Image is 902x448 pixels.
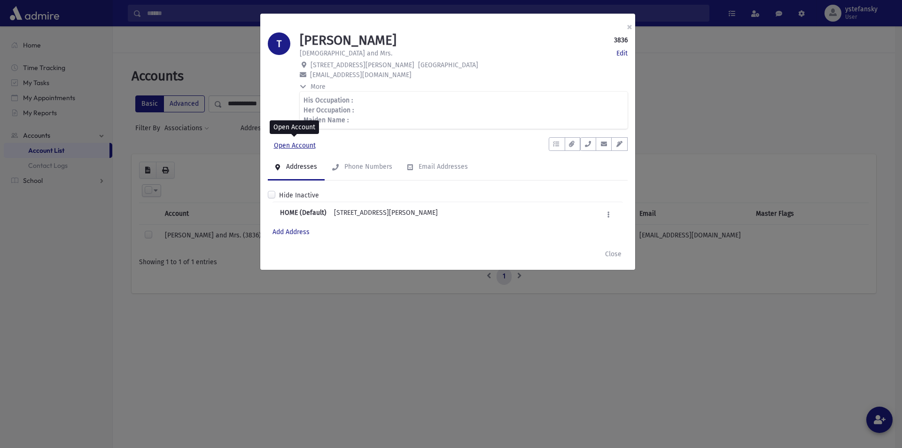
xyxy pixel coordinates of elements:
a: Email Addresses [400,154,475,181]
strong: 3836 [614,35,628,45]
a: Edit [616,48,628,58]
div: Open Account [270,120,319,134]
span: [STREET_ADDRESS][PERSON_NAME] [311,61,414,69]
button: × [619,14,640,40]
div: Addresses [284,163,317,171]
button: Close [599,245,628,262]
strong: Maiden Name : [303,116,349,124]
div: Email Addresses [417,163,468,171]
strong: His Occupation : [303,96,353,104]
div: Phone Numbers [342,163,392,171]
a: Phone Numbers [325,154,400,181]
a: Add Address [272,228,310,236]
button: More [300,82,327,92]
b: HOME (Default) [280,208,327,221]
span: [EMAIL_ADDRESS][DOMAIN_NAME] [310,71,412,79]
div: T [268,32,290,55]
a: Addresses [268,154,325,181]
h1: [PERSON_NAME] [300,32,397,48]
span: More [311,83,326,91]
a: Open Account [268,137,322,154]
label: Hide Inactive [279,190,319,200]
div: [STREET_ADDRESS][PERSON_NAME] [334,208,438,221]
p: [DEMOGRAPHIC_DATA] and Mrs. [300,48,392,58]
span: [GEOGRAPHIC_DATA] [418,61,478,69]
strong: Her Occupation : [303,106,354,114]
